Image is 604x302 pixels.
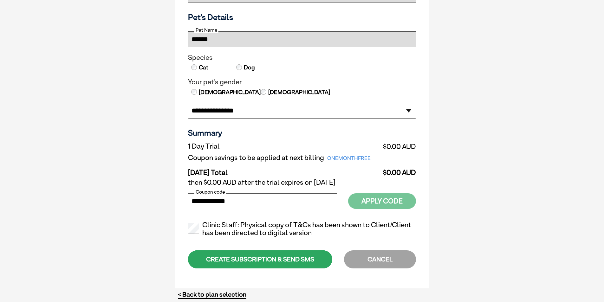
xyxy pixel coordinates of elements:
legend: Species [188,54,416,62]
h3: Pet's Details [185,12,419,22]
td: then $0.00 AUD after the trial expires on [DATE] [188,177,416,188]
legend: Your pet's gender [188,78,416,86]
div: CANCEL [344,250,416,268]
label: Clinic Staff: Physical copy of T&Cs has been shown to Client/Client has been directed to digital ... [188,221,416,237]
input: Clinic Staff: Physical copy of T&Cs has been shown to Client/Client has been directed to digital ... [188,223,199,234]
a: < Back to plan selection [178,291,246,299]
div: CREATE SUBSCRIPTION & SEND SMS [188,250,332,268]
span: ONEMONTHFREE [324,154,374,163]
td: $0.00 AUD [380,141,416,152]
td: 1 Day Trial [188,141,380,152]
h3: Summary [188,128,416,138]
td: Coupon savings to be applied at next billing [188,152,380,164]
td: $0.00 AUD [380,164,416,177]
label: Coupon code [194,189,226,195]
button: Apply Code [348,193,416,209]
td: [DATE] Total [188,164,380,177]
